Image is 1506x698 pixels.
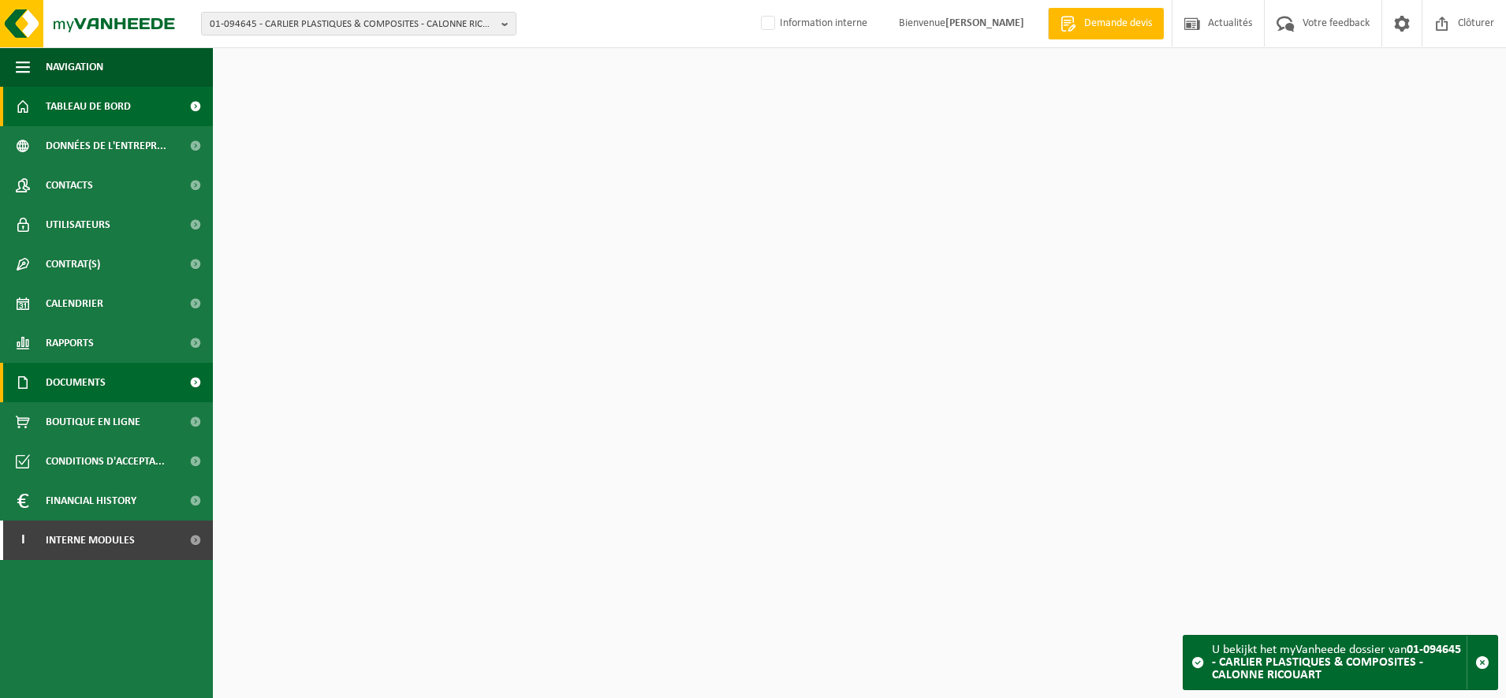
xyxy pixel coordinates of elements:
[46,205,110,244] span: Utilisateurs
[46,323,94,363] span: Rapports
[46,442,165,481] span: Conditions d'accepta...
[46,481,136,521] span: Financial History
[46,47,103,87] span: Navigation
[1212,636,1467,689] div: U bekijkt het myVanheede dossier van
[1048,8,1164,39] a: Demande devis
[1212,644,1461,681] strong: 01-094645 - CARLIER PLASTIQUES & COMPOSITES - CALONNE RICOUART
[201,12,516,35] button: 01-094645 - CARLIER PLASTIQUES & COMPOSITES - CALONNE RICOUART
[46,166,93,205] span: Contacts
[16,521,30,560] span: I
[210,13,495,36] span: 01-094645 - CARLIER PLASTIQUES & COMPOSITES - CALONNE RICOUART
[46,244,100,284] span: Contrat(s)
[1080,16,1156,32] span: Demande devis
[46,126,166,166] span: Données de l'entrepr...
[46,284,103,323] span: Calendrier
[46,363,106,402] span: Documents
[758,12,867,35] label: Information interne
[46,521,135,560] span: Interne modules
[46,402,140,442] span: Boutique en ligne
[945,17,1024,29] strong: [PERSON_NAME]
[46,87,131,126] span: Tableau de bord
